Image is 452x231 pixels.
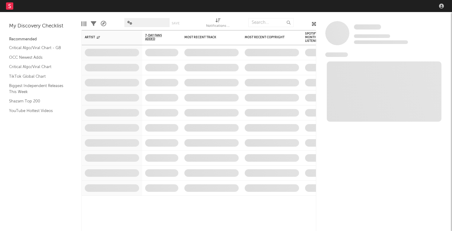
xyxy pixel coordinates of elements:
[325,52,348,57] span: News Feed
[81,15,86,33] div: Edit Columns
[91,15,96,33] div: Filters
[9,98,66,105] a: Shazam Top 200
[9,73,66,80] a: TikTok Global Chart
[206,15,230,33] div: Notifications (Artist)
[85,36,130,39] div: Artist
[354,24,381,30] a: Some Artist
[245,36,290,39] div: Most Recent Copyright
[9,54,66,61] a: OCC Newest Adds
[9,23,72,30] div: My Discovery Checklist
[305,32,326,43] div: Spotify Monthly Listeners
[101,15,106,33] div: A&R Pipeline
[354,40,408,44] span: 0 fans last week
[9,108,66,114] a: YouTube Hottest Videos
[9,117,66,123] a: Apple Top 200
[184,36,230,39] div: Most Recent Track
[354,34,390,38] span: Tracking Since: [DATE]
[172,22,180,25] button: Save
[9,64,66,70] a: Critical Algo/Viral Chart
[145,34,169,41] span: 7-Day Fans Added
[248,18,294,27] input: Search...
[9,36,72,43] div: Recommended
[206,23,230,30] div: Notifications (Artist)
[9,45,66,51] a: Critical Algo/Viral Chart - GB
[9,83,66,95] a: Biggest Independent Releases This Week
